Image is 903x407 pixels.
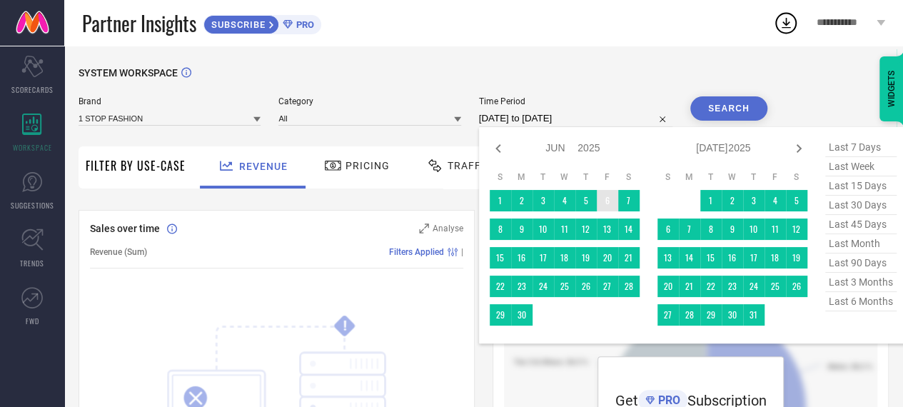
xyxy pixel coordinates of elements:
[743,247,765,268] td: Thu Jul 17 2025
[657,171,679,183] th: Sunday
[239,161,288,172] span: Revenue
[419,223,429,233] svg: Zoom
[533,276,554,297] td: Tue Jun 24 2025
[554,218,575,240] td: Wed Jun 11 2025
[90,247,147,257] span: Revenue (Sum)
[679,247,700,268] td: Mon Jul 14 2025
[533,190,554,211] td: Tue Jun 03 2025
[825,196,897,215] span: last 30 days
[597,171,618,183] th: Friday
[490,171,511,183] th: Sunday
[786,247,807,268] td: Sat Jul 19 2025
[575,171,597,183] th: Thursday
[657,304,679,326] td: Sun Jul 27 2025
[765,171,786,183] th: Friday
[743,171,765,183] th: Thursday
[86,157,186,174] span: Filter By Use-Case
[79,96,261,106] span: Brand
[765,218,786,240] td: Fri Jul 11 2025
[490,218,511,240] td: Sun Jun 08 2025
[700,304,722,326] td: Tue Jul 29 2025
[597,190,618,211] td: Fri Jun 06 2025
[278,96,460,106] span: Category
[825,234,897,253] span: last month
[490,140,507,157] div: Previous month
[511,304,533,326] td: Mon Jun 30 2025
[657,247,679,268] td: Sun Jul 13 2025
[26,316,39,326] span: FWD
[511,171,533,183] th: Monday
[203,11,321,34] a: SUBSCRIBEPRO
[575,218,597,240] td: Thu Jun 12 2025
[786,171,807,183] th: Saturday
[618,171,640,183] th: Saturday
[554,276,575,297] td: Wed Jun 25 2025
[825,215,897,234] span: last 45 days
[722,276,743,297] td: Wed Jul 23 2025
[479,96,672,106] span: Time Period
[765,276,786,297] td: Fri Jul 25 2025
[511,218,533,240] td: Mon Jun 09 2025
[825,138,897,157] span: last 7 days
[490,247,511,268] td: Sun Jun 15 2025
[511,247,533,268] td: Mon Jun 16 2025
[786,218,807,240] td: Sat Jul 12 2025
[11,84,54,95] span: SCORECARDS
[575,247,597,268] td: Thu Jun 19 2025
[533,171,554,183] th: Tuesday
[722,171,743,183] th: Wednesday
[786,276,807,297] td: Sat Jul 26 2025
[825,157,897,176] span: last week
[511,190,533,211] td: Mon Jun 02 2025
[722,190,743,211] td: Wed Jul 02 2025
[679,276,700,297] td: Mon Jul 21 2025
[657,218,679,240] td: Sun Jul 06 2025
[575,276,597,297] td: Thu Jun 26 2025
[743,218,765,240] td: Thu Jul 10 2025
[743,190,765,211] td: Thu Jul 03 2025
[655,393,680,407] span: PRO
[618,247,640,268] td: Sat Jun 21 2025
[533,247,554,268] td: Tue Jun 17 2025
[461,247,463,257] span: |
[90,223,160,234] span: Sales over time
[773,10,799,36] div: Open download list
[343,318,346,334] tspan: !
[825,292,897,311] span: last 6 months
[679,218,700,240] td: Mon Jul 07 2025
[786,190,807,211] td: Sat Jul 05 2025
[533,218,554,240] td: Tue Jun 10 2025
[345,160,390,171] span: Pricing
[825,273,897,292] span: last 3 months
[293,19,314,30] span: PRO
[618,276,640,297] td: Sat Jun 28 2025
[511,276,533,297] td: Mon Jun 23 2025
[700,247,722,268] td: Tue Jul 15 2025
[490,276,511,297] td: Sun Jun 22 2025
[597,276,618,297] td: Fri Jun 27 2025
[554,171,575,183] th: Wednesday
[389,247,444,257] span: Filters Applied
[743,276,765,297] td: Thu Jul 24 2025
[700,190,722,211] td: Tue Jul 01 2025
[825,253,897,273] span: last 90 days
[657,276,679,297] td: Sun Jul 20 2025
[790,140,807,157] div: Next month
[825,176,897,196] span: last 15 days
[597,218,618,240] td: Fri Jun 13 2025
[618,218,640,240] td: Sat Jun 14 2025
[722,218,743,240] td: Wed Jul 09 2025
[700,171,722,183] th: Tuesday
[679,171,700,183] th: Monday
[554,247,575,268] td: Wed Jun 18 2025
[82,9,196,38] span: Partner Insights
[79,67,178,79] span: SYSTEM WORKSPACE
[700,276,722,297] td: Tue Jul 22 2025
[690,96,767,121] button: Search
[490,304,511,326] td: Sun Jun 29 2025
[575,190,597,211] td: Thu Jun 05 2025
[490,190,511,211] td: Sun Jun 01 2025
[700,218,722,240] td: Tue Jul 08 2025
[679,304,700,326] td: Mon Jul 28 2025
[13,142,52,153] span: WORKSPACE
